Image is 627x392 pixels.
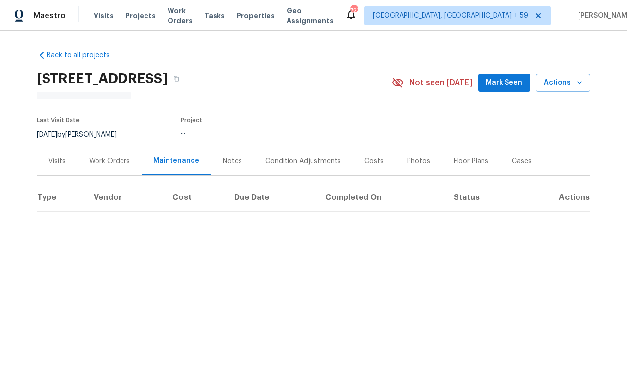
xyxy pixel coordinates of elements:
[89,156,130,166] div: Work Orders
[486,77,522,89] span: Mark Seen
[181,117,202,123] span: Project
[544,77,582,89] span: Actions
[48,156,66,166] div: Visits
[478,74,530,92] button: Mark Seen
[86,184,165,211] th: Vendor
[226,184,317,211] th: Due Date
[37,50,131,60] a: Back to all projects
[165,184,227,211] th: Cost
[407,156,430,166] div: Photos
[94,11,114,21] span: Visits
[168,6,193,25] span: Work Orders
[287,6,334,25] span: Geo Assignments
[520,184,590,211] th: Actions
[512,156,531,166] div: Cases
[37,129,128,141] div: by [PERSON_NAME]
[237,11,275,21] span: Properties
[37,131,57,138] span: [DATE]
[454,156,488,166] div: Floor Plans
[410,78,472,88] span: Not seen [DATE]
[37,184,86,211] th: Type
[536,74,590,92] button: Actions
[223,156,242,166] div: Notes
[153,156,199,166] div: Maintenance
[33,11,66,21] span: Maestro
[37,74,168,84] h2: [STREET_ADDRESS]
[364,156,384,166] div: Costs
[37,117,80,123] span: Last Visit Date
[125,11,156,21] span: Projects
[446,184,520,211] th: Status
[204,12,225,19] span: Tasks
[265,156,341,166] div: Condition Adjustments
[181,129,369,136] div: ...
[373,11,528,21] span: [GEOGRAPHIC_DATA], [GEOGRAPHIC_DATA] + 59
[168,70,185,88] button: Copy Address
[350,6,357,16] div: 723
[317,184,446,211] th: Completed On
